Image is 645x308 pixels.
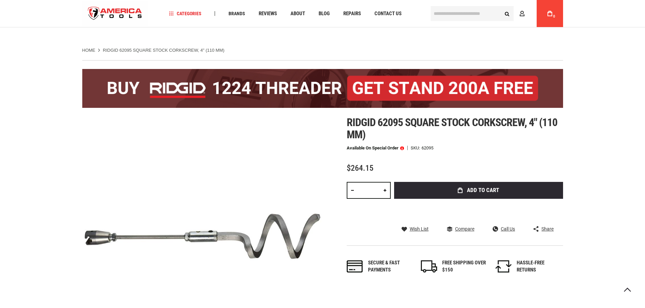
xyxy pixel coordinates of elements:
a: Home [82,47,95,53]
span: $264.15 [347,163,373,173]
a: About [287,9,308,18]
span: Blog [319,11,330,16]
a: Brands [225,9,248,18]
div: Secure & fast payments [368,259,412,274]
a: Compare [447,226,474,232]
span: Reviews [259,11,277,16]
img: BOGO: Buy the RIDGID® 1224 Threader (26092), get the 92467 200A Stand FREE! [82,69,563,108]
button: Add to Cart [394,182,563,199]
a: Contact Us [371,9,405,18]
span: Ridgid 62095 square stock corkscrew, 4" (110 mm) [347,116,558,141]
span: Call Us [501,227,515,231]
a: Blog [316,9,333,18]
button: Search [501,7,514,20]
span: About [291,11,305,16]
img: payments [347,260,363,273]
div: 62095 [422,146,433,150]
strong: RIDGID 62095 SQUARE STOCK CORKSCREW, 4" (110 MM) [103,48,224,53]
span: Add to Cart [467,187,499,193]
p: Available on Special Order [347,146,404,150]
img: shipping [421,260,437,273]
div: HASSLE-FREE RETURNS [517,259,561,274]
a: Repairs [340,9,364,18]
span: Wish List [410,227,429,231]
span: Share [541,227,554,231]
span: Compare [455,227,474,231]
a: Wish List [402,226,429,232]
iframe: Secure express checkout frame [393,201,564,204]
div: FREE SHIPPING OVER $150 [442,259,486,274]
strong: SKU [411,146,422,150]
a: Call Us [493,226,515,232]
img: returns [495,260,512,273]
span: Contact Us [374,11,402,16]
span: Categories [169,11,201,16]
span: Brands [229,11,245,16]
a: Reviews [256,9,280,18]
a: store logo [82,1,148,26]
a: Categories [166,9,205,18]
img: America Tools [82,1,148,26]
span: Repairs [343,11,361,16]
span: 0 [553,15,555,18]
